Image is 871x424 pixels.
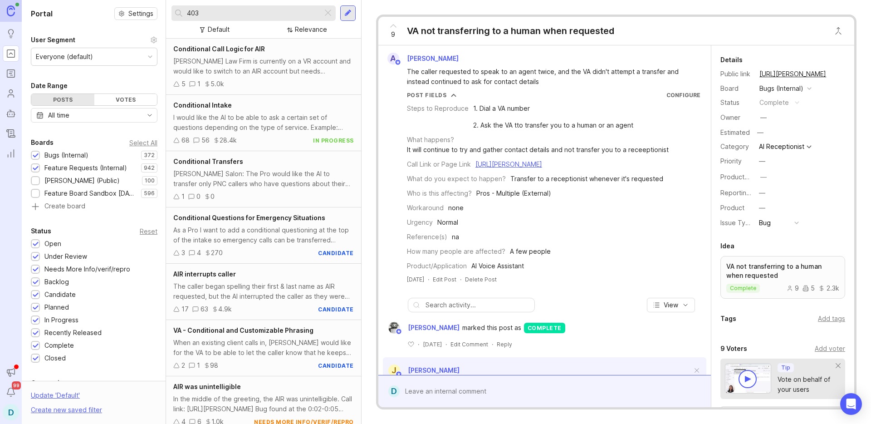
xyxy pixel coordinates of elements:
[423,341,442,348] time: [DATE]
[173,225,354,245] div: As a Pro I want to add a conditional questioning at the top of the intake so emergency calls can ...
[295,25,327,35] div: Relevance
[318,306,354,313] div: candidate
[3,65,19,82] a: Roadmaps
[759,98,789,108] div: complete
[173,383,241,390] span: AIR was unintelligible
[510,247,551,256] div: A few people
[31,378,67,389] div: Companies
[666,92,700,99] a: Configure
[31,35,75,45] div: User Segment
[407,145,669,155] div: It will continue to try and gather contact details and not transfer you to a receeptionist
[210,360,218,370] div: 98
[220,135,237,145] div: 28.4k
[144,190,155,197] p: 596
[166,264,361,320] a: AIR interrupts callerThe caller began spelling their first & last name as AIR requested, but the ...
[3,404,19,420] button: D
[407,276,424,283] a: [DATE]
[48,110,69,120] div: All time
[197,360,200,370] div: 1
[465,276,497,283] div: Delete Post
[187,8,319,18] input: Search...
[3,125,19,142] a: Changelog
[407,247,505,256] div: How many people are affected?
[395,371,402,378] img: member badge
[720,219,754,227] label: Issue Type
[173,338,354,358] div: When an existing client calls in, [PERSON_NAME] would like for the VA to be able to let the calle...
[173,158,243,165] span: Conditional Transfers
[448,203,464,213] div: none
[407,261,467,271] div: Product/Application
[12,381,21,389] span: 99
[664,301,678,310] span: View
[173,169,354,189] div: [PERSON_NAME] Salon: The Pro would like the AI to transfer only PNC callers who have questions ab...
[471,261,524,271] div: AI Voice Assistant
[787,285,799,291] div: 9
[383,365,460,376] a: J[PERSON_NAME]
[211,248,223,258] div: 270
[407,159,471,169] div: Call Link or Page Link
[44,277,69,287] div: Backlog
[44,315,78,325] div: In Progress
[144,164,155,172] p: 942
[3,145,19,162] a: Reporting
[3,384,19,400] button: Notifications
[7,5,15,16] img: Canny Home
[760,172,767,182] div: —
[473,104,633,113] div: 1. Dial a VA number
[418,340,419,348] div: ·
[31,8,53,19] h1: Portal
[647,298,695,312] button: View
[196,192,201,202] div: 0
[181,79,186,89] div: 5
[44,340,74,350] div: Complete
[407,232,447,242] div: Reference(s)
[450,340,488,348] div: Edit Comment
[318,249,354,257] div: candidate
[31,94,94,105] div: Posts
[391,30,395,39] span: 9
[725,363,771,394] img: video-thumbnail-vote-d41b83416815613422e2ca741bf692cc.jpg
[476,188,551,198] div: Pros - Multiple (External)
[818,285,839,291] div: 2.3k
[3,364,19,380] button: Announcements
[407,203,444,213] div: Workaround
[387,53,399,64] div: A
[31,405,102,415] div: Create new saved filter
[31,80,68,91] div: Date Range
[181,304,189,314] div: 17
[407,135,454,145] div: What happens?
[44,302,69,312] div: Planned
[181,248,185,258] div: 3
[759,188,765,198] div: —
[720,313,736,324] div: Tags
[760,113,767,123] div: —
[201,135,210,145] div: 56
[31,137,54,148] div: Boards
[44,328,102,338] div: Recently Released
[829,22,847,40] button: Close button
[407,217,433,227] div: Urgency
[720,98,752,108] div: Status
[510,174,663,184] div: Transfer to a receptionist whenever it's requested
[114,7,157,20] button: Settings
[462,323,521,333] span: marked this post as
[720,204,744,212] label: Product
[383,322,462,334] a: Justin Maxwell[PERSON_NAME]
[720,142,752,152] div: Category
[31,203,157,211] a: Create board
[840,393,862,415] div: Open Intercom Messenger
[428,276,429,283] div: ·
[166,320,361,376] a: VA - Conditional and Customizable PhrasingWhen an existing client calls in, [PERSON_NAME] would l...
[720,173,768,181] label: ProductboardID
[313,137,354,144] div: in progress
[36,52,93,62] div: Everyone (default)
[720,241,734,251] div: Idea
[445,340,447,348] div: ·
[181,135,190,145] div: 68
[166,39,361,95] a: Conditional Call Logic for AIR[PERSON_NAME] Law Firm is currently on a VR account and would like ...
[475,160,542,168] a: [URL][PERSON_NAME]
[140,229,157,234] div: Reset
[173,326,313,334] span: VA - Conditional and Customizable Phrasing
[394,59,401,66] img: member badge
